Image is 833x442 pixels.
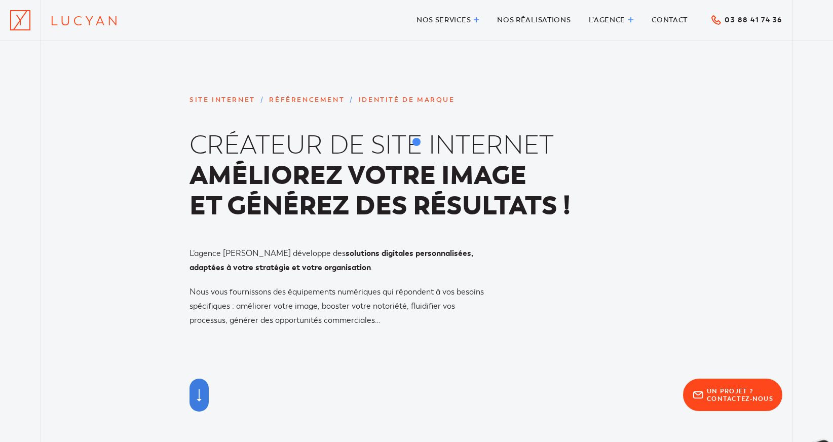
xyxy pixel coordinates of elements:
span: Nos services [416,16,471,24]
p: Site internet Référencement Identité de marque [190,94,643,106]
p: Nous vous fournissons des équipements numériques qui répondent à vos besoins spécifiques : amélio... [190,285,489,327]
span: / [260,96,264,104]
a: Nos réalisations [497,14,571,26]
p: L’agence [PERSON_NAME] développe des . [190,246,489,275]
strong: et générez des résultats ! [190,189,571,223]
span: Nos réalisations [497,16,571,24]
a: 03 88 41 74 36 [710,13,782,26]
a: Contact [652,14,688,26]
span: Contact [652,16,688,24]
span: / [350,96,354,104]
a: Un projet ?Contactez-nous [683,379,782,411]
strong: Améliorez votre image [190,158,526,193]
span: L’agence [589,16,626,24]
span: 03 88 41 74 36 [725,16,782,23]
a: Nos services [416,14,479,26]
span: Un projet ? Contactez-nous [707,387,773,403]
span: Créateur de site internet [190,131,571,161]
